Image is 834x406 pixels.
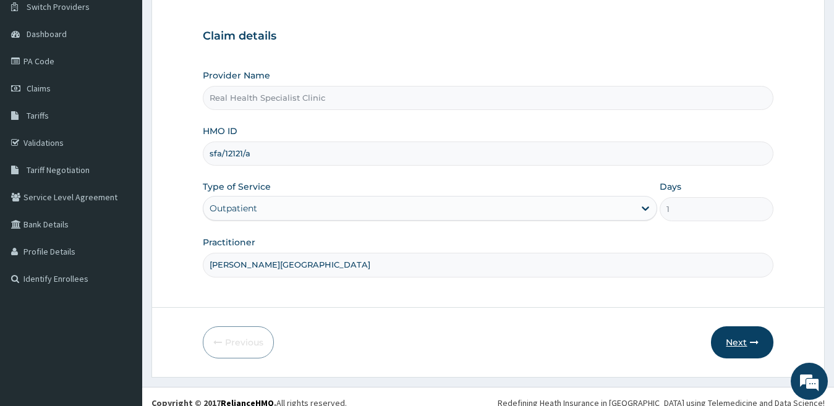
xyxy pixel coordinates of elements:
[64,69,208,85] div: Chat with us now
[203,69,270,82] label: Provider Name
[203,180,271,193] label: Type of Service
[6,273,236,316] textarea: Type your message and hit 'Enter'
[23,62,50,93] img: d_794563401_company_1708531726252_794563401
[203,142,774,166] input: Enter HMO ID
[203,125,237,137] label: HMO ID
[660,180,681,193] label: Days
[210,202,257,214] div: Outpatient
[27,28,67,40] span: Dashboard
[27,83,51,94] span: Claims
[711,326,773,358] button: Next
[72,123,171,248] span: We're online!
[203,6,232,36] div: Minimize live chat window
[27,110,49,121] span: Tariffs
[203,236,255,248] label: Practitioner
[27,1,90,12] span: Switch Providers
[27,164,90,176] span: Tariff Negotiation
[203,326,274,358] button: Previous
[203,253,774,277] input: Enter Name
[203,30,774,43] h3: Claim details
